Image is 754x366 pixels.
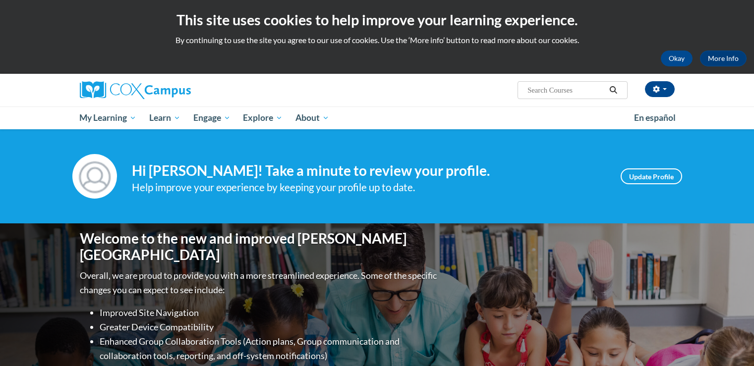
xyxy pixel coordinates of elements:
[236,106,289,129] a: Explore
[80,81,268,99] a: Cox Campus
[193,112,231,124] span: Engage
[143,106,187,129] a: Learn
[100,306,439,320] li: Improved Site Navigation
[661,51,693,66] button: Okay
[73,106,143,129] a: My Learning
[606,84,621,96] button: Search
[65,106,690,129] div: Main menu
[149,112,180,124] span: Learn
[7,10,747,30] h2: This site uses cookies to help improve your learning experience.
[80,81,191,99] img: Cox Campus
[132,162,606,179] h4: Hi [PERSON_NAME]! Take a minute to review your profile.
[714,326,746,358] iframe: Button to launch messaging window
[100,320,439,334] li: Greater Device Compatibility
[80,268,439,297] p: Overall, we are proud to provide you with a more streamlined experience. Some of the specific cha...
[621,168,682,184] a: Update Profile
[79,112,136,124] span: My Learning
[634,112,676,123] span: En español
[72,154,117,199] img: Profile Image
[645,81,675,97] button: Account Settings
[289,106,336,129] a: About
[700,51,747,66] a: More Info
[7,35,747,46] p: By continuing to use the site you agree to our use of cookies. Use the ‘More info’ button to read...
[628,107,682,128] a: En español
[132,179,606,196] div: Help improve your experience by keeping your profile up to date.
[80,230,439,263] h1: Welcome to the new and improved [PERSON_NAME][GEOGRAPHIC_DATA]
[243,112,283,124] span: Explore
[526,84,606,96] input: Search Courses
[187,106,237,129] a: Engage
[295,112,329,124] span: About
[100,334,439,363] li: Enhanced Group Collaboration Tools (Action plans, Group communication and collaboration tools, re...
